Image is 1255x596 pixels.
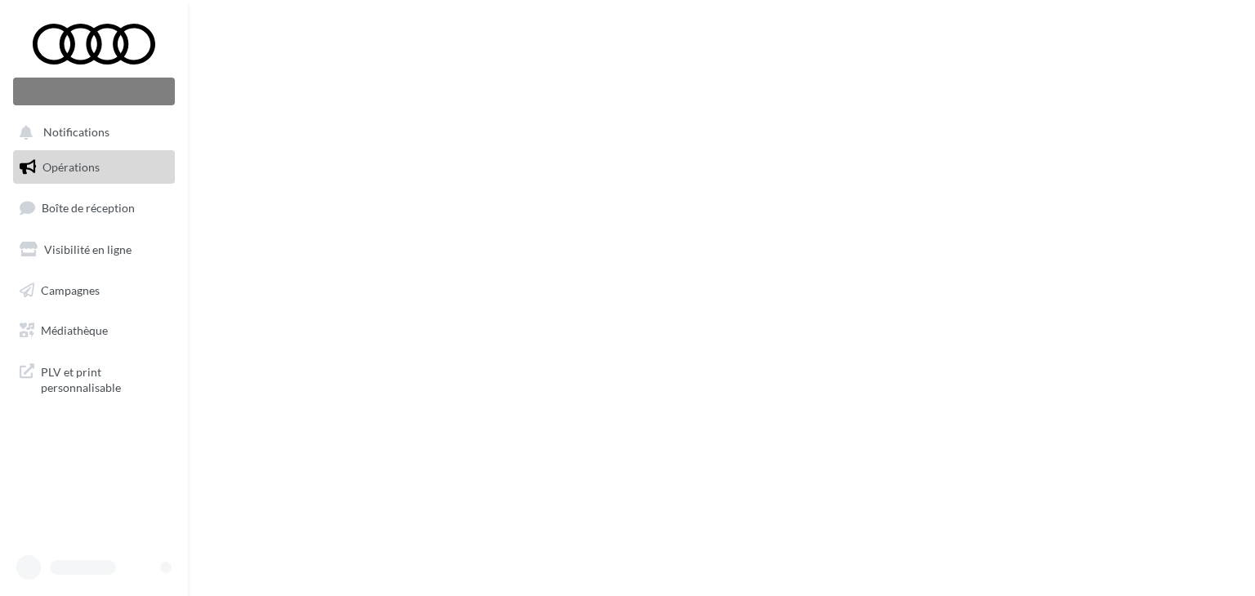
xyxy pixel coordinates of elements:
[41,361,168,396] span: PLV et print personnalisable
[10,274,178,308] a: Campagnes
[42,201,135,215] span: Boîte de réception
[10,233,178,267] a: Visibilité en ligne
[43,126,109,140] span: Notifications
[10,314,178,348] a: Médiathèque
[10,190,178,225] a: Boîte de réception
[10,150,178,185] a: Opérations
[42,160,100,174] span: Opérations
[13,78,175,105] div: Nouvelle campagne
[41,323,108,337] span: Médiathèque
[41,282,100,296] span: Campagnes
[10,354,178,403] a: PLV et print personnalisable
[44,242,132,256] span: Visibilité en ligne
